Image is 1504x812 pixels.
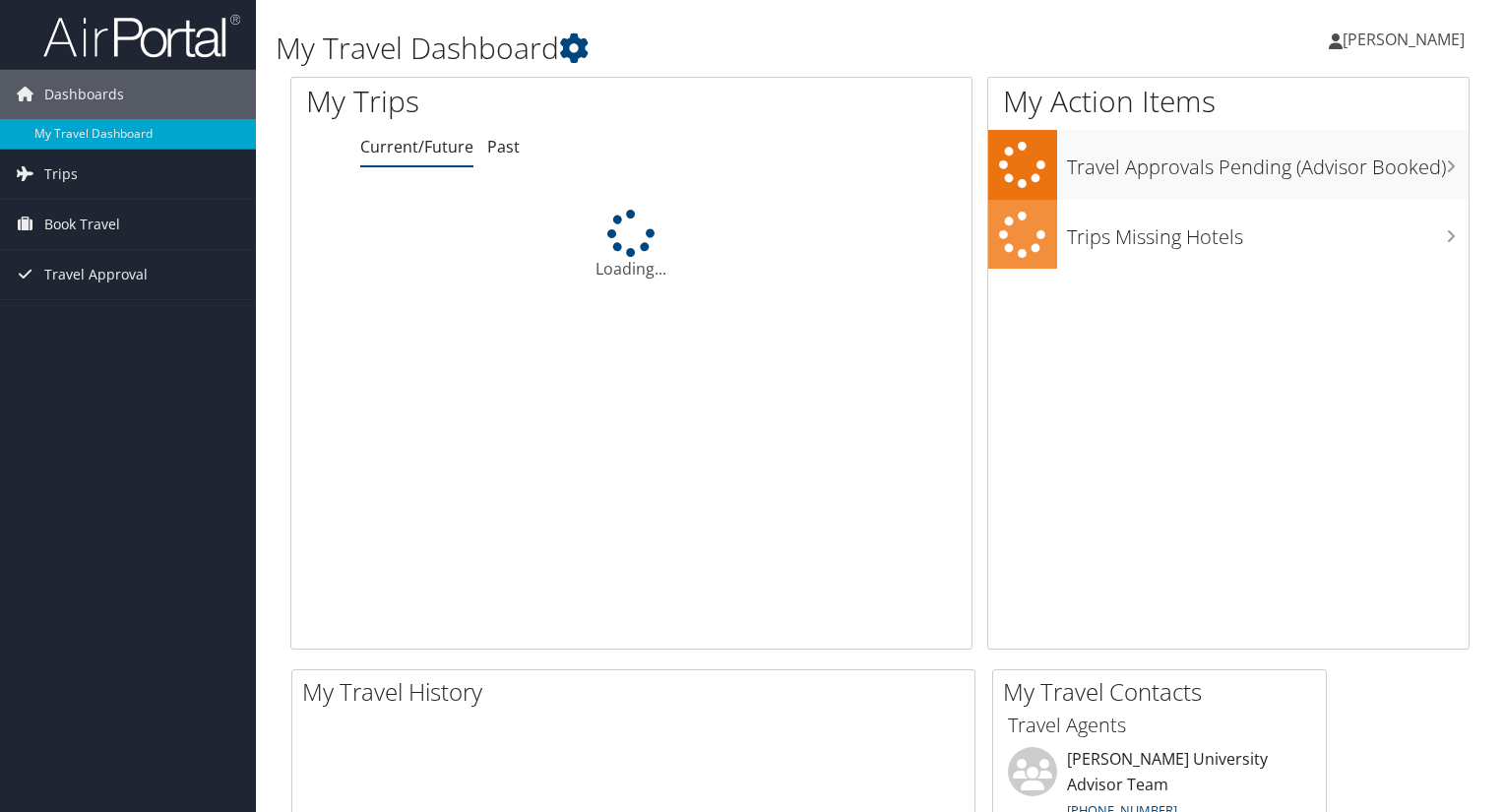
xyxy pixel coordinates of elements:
[276,28,1082,69] h1: My Travel Dashboard
[291,210,971,281] div: Loading...
[988,200,1469,270] a: Trips Missing Hotels
[1067,214,1469,251] h3: Trips Missing Hotels
[43,13,240,59] img: airportal-logo.png
[1343,29,1465,50] span: [PERSON_NAME]
[988,130,1469,200] a: Travel Approvals Pending (Advisor Booked)
[44,200,120,249] span: Book Travel
[1329,10,1484,69] a: [PERSON_NAME]
[1008,712,1311,739] h3: Travel Agents
[302,675,974,709] h2: My Travel History
[44,70,124,119] span: Dashboards
[44,150,78,199] span: Trips
[44,250,148,299] span: Travel Approval
[1067,144,1469,181] h3: Travel Approvals Pending (Advisor Booked)
[306,81,673,122] h1: My Trips
[487,136,520,157] a: Past
[360,136,473,157] a: Current/Future
[988,81,1469,122] h1: My Action Items
[1003,675,1326,709] h2: My Travel Contacts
